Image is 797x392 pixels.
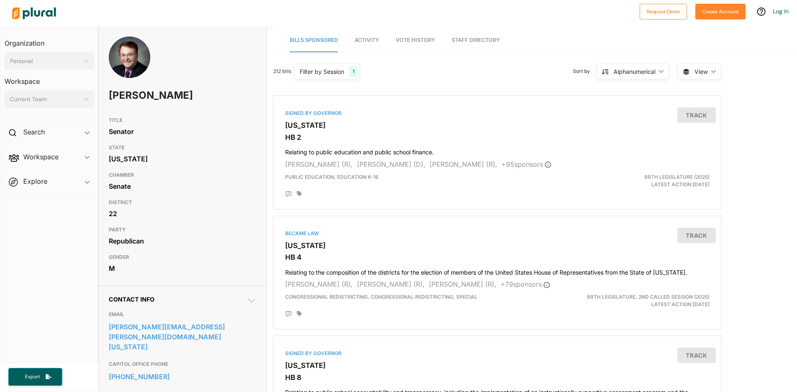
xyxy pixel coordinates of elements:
[677,107,716,123] button: Track
[109,180,257,192] div: Senate
[109,252,257,262] h3: GENDER
[19,373,46,380] span: Export
[354,37,379,43] span: Activity
[501,280,550,288] span: + 79 sponsor s
[285,160,353,168] span: [PERSON_NAME] (R),
[300,67,344,76] div: Filter by Session
[587,294,709,300] span: 89th Legislature, 2nd Called Session (2025)
[297,191,302,197] div: Add tags
[695,4,746,19] button: Create Account
[109,296,154,303] span: Contact Info
[644,174,709,180] span: 89th Legislature (2025)
[773,7,789,15] a: Log In
[677,228,716,243] button: Track
[109,321,257,353] a: [PERSON_NAME][EMAIL_ADDRESS][PERSON_NAME][DOMAIN_NAME][US_STATE]
[695,7,746,15] a: Create Account
[273,68,291,75] span: 212 bills
[10,57,80,66] div: Personal
[354,29,379,52] a: Activity
[109,359,257,369] h3: CAPITOL OFFICE PHONE
[285,253,709,261] h3: HB 4
[396,29,435,52] a: Vote History
[357,160,425,168] span: [PERSON_NAME] (D),
[297,311,302,317] div: Add tags
[285,145,709,156] h4: Relating to public education and public school finance.
[357,280,425,288] span: [PERSON_NAME] (R),
[109,370,257,383] a: [PHONE_NUMBER]
[452,29,500,52] a: Staff Directory
[290,37,338,43] span: Bills Sponsored
[109,37,150,92] img: Headshot of Brian Birdwell
[109,83,197,108] h1: [PERSON_NAME]
[285,350,709,357] div: Signed by Governor
[285,174,379,180] span: Public Education, Education K-16
[109,143,257,153] h3: STATE
[10,95,80,104] div: Current Team
[109,235,257,247] div: Republican
[109,197,257,207] h3: DISTRICT
[285,361,709,370] h3: [US_STATE]
[640,4,687,19] button: Request Demo
[109,115,257,125] h3: TITLE
[23,127,45,136] h2: Search
[429,280,496,288] span: [PERSON_NAME] (R),
[5,31,94,49] h3: Organization
[677,348,716,363] button: Track
[285,230,709,237] div: Became Law
[349,66,358,77] div: 1
[285,265,709,276] h4: Relating to the composition of the districts for the election of members of the United States Hou...
[290,29,338,52] a: Bills Sponsored
[573,68,597,75] span: Sort by
[285,191,292,197] div: Add Position Statement
[570,173,716,188] div: Latest Action: [DATE]
[570,293,716,308] div: Latest Action: [DATE]
[8,368,62,386] button: Export
[285,133,709,141] h3: HB 2
[640,7,687,15] a: Request Demo
[501,160,551,168] span: + 95 sponsor s
[109,125,257,138] div: Senator
[109,309,257,319] h3: EMAIL
[396,37,435,43] span: Vote History
[614,67,655,76] div: Alphanumerical
[285,311,292,317] div: Add Position Statement
[109,170,257,180] h3: CHAMBER
[694,67,708,76] span: View
[109,153,257,165] div: [US_STATE]
[285,241,709,250] h3: [US_STATE]
[285,280,353,288] span: [PERSON_NAME] (R),
[285,373,709,382] h3: HB 8
[5,69,94,88] h3: Workspace
[109,207,257,220] div: 22
[109,225,257,235] h3: PARTY
[285,110,709,117] div: Signed by Governor
[430,160,497,168] span: [PERSON_NAME] (R),
[109,262,257,275] div: M
[285,121,709,129] h3: [US_STATE]
[285,294,477,300] span: Congressional Redistricting, Congressional Redistricting, Special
